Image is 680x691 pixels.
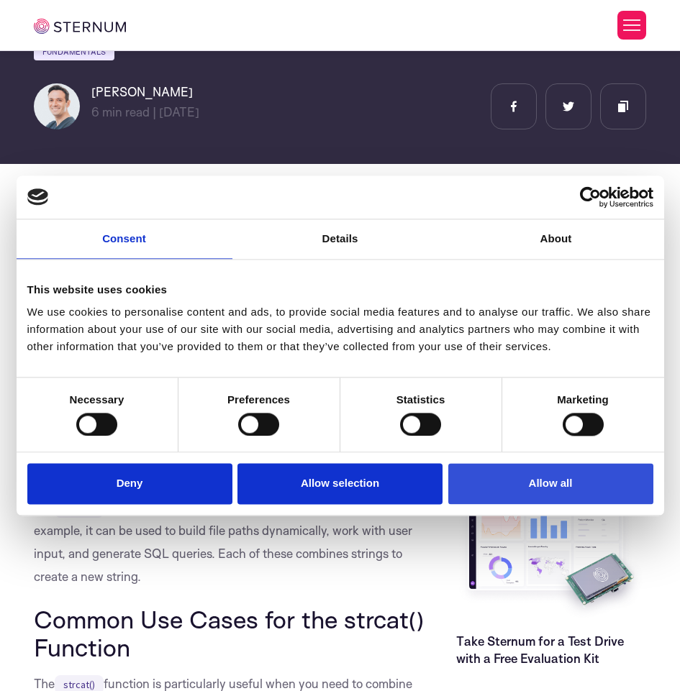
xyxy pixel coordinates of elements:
[34,605,435,661] h2: Common Use Cases for the strcat() Function
[557,393,609,406] strong: Marketing
[34,83,80,129] img: Igal Zeifman
[91,104,99,119] span: 6
[27,464,232,505] button: Deny
[227,393,290,406] strong: Preferences
[34,496,435,588] p: The function has many common uses in the C language. For example, it can be used to build file pa...
[448,219,664,259] a: About
[34,19,126,34] img: sternum iot
[396,393,445,406] strong: Statistics
[448,464,653,505] button: Allow all
[456,486,645,621] img: Take Sternum for a Test Drive with a Free Evaluation Kit
[17,219,232,259] a: Consent
[232,219,448,259] a: Details
[34,43,114,60] a: Fundamentals
[27,189,49,205] img: logo
[91,104,156,119] span: min read |
[237,464,443,505] button: Allow selection
[70,393,124,406] strong: Necessary
[159,104,199,119] span: [DATE]
[27,303,653,355] div: We use cookies to personalise content and ads, to provide social media features and to analyse ou...
[27,281,653,298] div: This website uses cookies
[91,83,199,101] h6: [PERSON_NAME]
[617,11,646,40] button: Toggle Menu
[527,186,653,208] a: Usercentrics Cookiebot - opens in a new window
[456,633,624,666] a: Take Sternum for a Test Drive with a Free Evaluation Kit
